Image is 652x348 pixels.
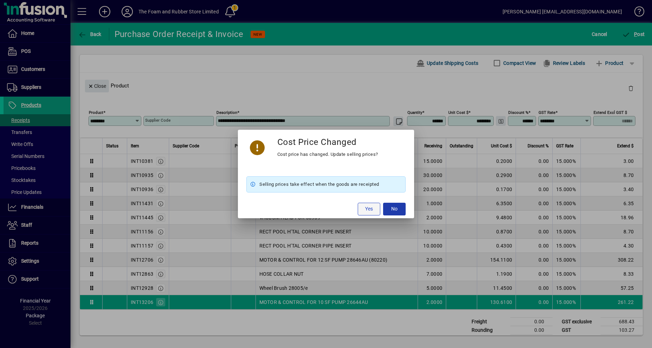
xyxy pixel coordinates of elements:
h3: Cost Price Changed [277,137,357,147]
button: Yes [358,203,380,215]
div: Cost price has changed. Update selling prices? [277,150,378,159]
button: No [383,203,406,215]
span: Selling prices take effect when the goods are receipted [259,180,379,189]
span: Yes [365,205,373,213]
span: No [391,205,398,213]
